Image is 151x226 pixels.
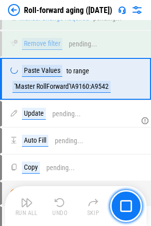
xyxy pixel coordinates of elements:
[55,137,83,145] div: pending...
[131,4,143,16] img: Settings menu
[22,65,62,77] div: Paste Values
[22,108,46,120] div: Update
[69,40,97,48] div: pending...
[22,162,40,174] div: Copy
[22,135,48,147] div: Auto Fill
[118,6,126,14] img: Support
[120,200,132,212] img: Main button
[12,81,111,93] div: 'Master RollForward'!A9160:A9542
[46,164,75,172] div: pending...
[24,5,112,15] div: Roll-forward aging ([DATE])
[8,4,20,16] img: Back
[52,110,81,118] div: pending...
[73,67,89,75] div: range
[141,117,149,125] svg: Extracting the first word from the Customer
[22,38,62,50] div: Remove filter
[66,67,72,75] div: to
